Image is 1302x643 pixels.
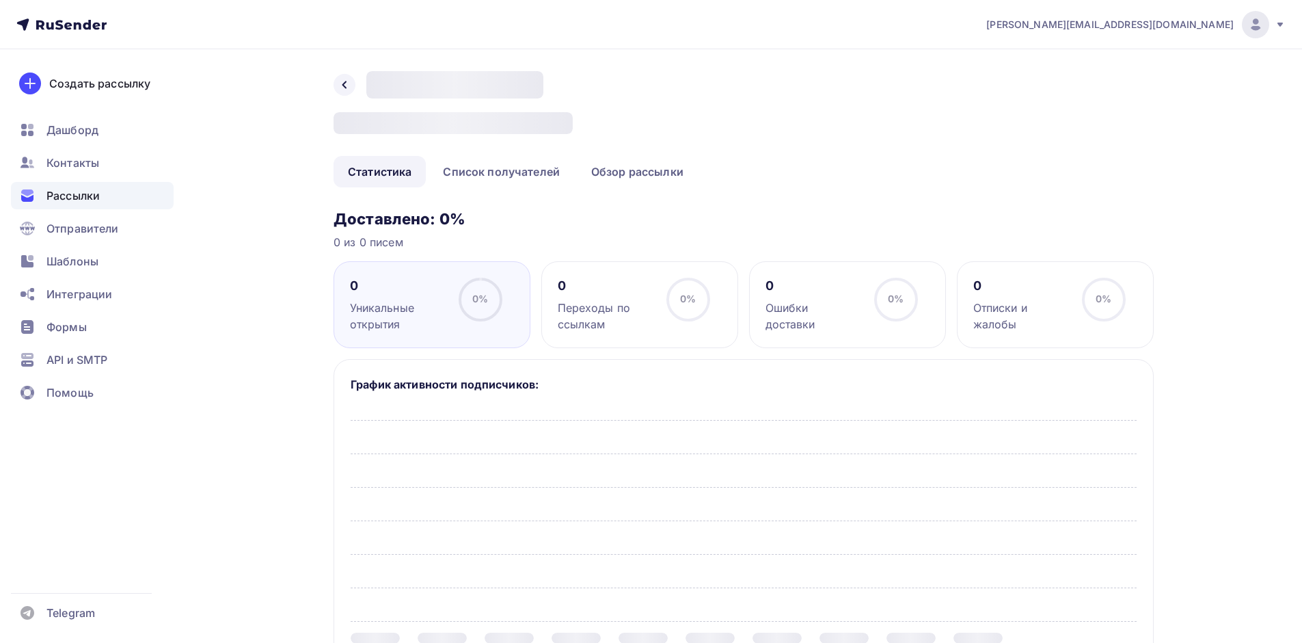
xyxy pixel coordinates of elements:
[46,605,95,621] span: Telegram
[11,116,174,144] a: Дашборд
[577,156,698,187] a: Обзор рассылки
[680,293,696,304] span: 0%
[11,313,174,341] a: Формы
[46,352,107,368] span: API и SMTP
[350,300,446,332] div: Уникальные открытия
[46,187,100,204] span: Рассылки
[558,278,654,294] div: 0
[765,300,862,332] div: Ошибки доставки
[11,182,174,209] a: Рассылки
[46,155,99,171] span: Контакты
[973,300,1070,332] div: Отписки и жалобы
[472,293,488,304] span: 0%
[49,75,150,92] div: Создать рассылку
[973,278,1070,294] div: 0
[46,220,119,237] span: Отправители
[46,122,98,138] span: Дашборд
[46,286,112,302] span: Интеграции
[350,278,446,294] div: 0
[11,149,174,176] a: Контакты
[558,300,654,332] div: Переходы по ссылкам
[46,319,87,335] span: Формы
[1096,293,1111,304] span: 0%
[334,156,426,187] a: Статистика
[11,248,174,275] a: Шаблоны
[46,384,94,401] span: Помощь
[888,293,904,304] span: 0%
[765,278,862,294] div: 0
[351,376,1137,393] h5: График активности подписчиков:
[429,156,574,187] a: Список получателей
[334,209,1154,228] h3: Доставлено: 0%
[986,11,1286,38] a: [PERSON_NAME][EMAIL_ADDRESS][DOMAIN_NAME]
[46,253,98,270] span: Шаблоны
[986,18,1234,31] span: [PERSON_NAME][EMAIL_ADDRESS][DOMAIN_NAME]
[334,234,1154,250] div: 0 из 0 писем
[11,215,174,242] a: Отправители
